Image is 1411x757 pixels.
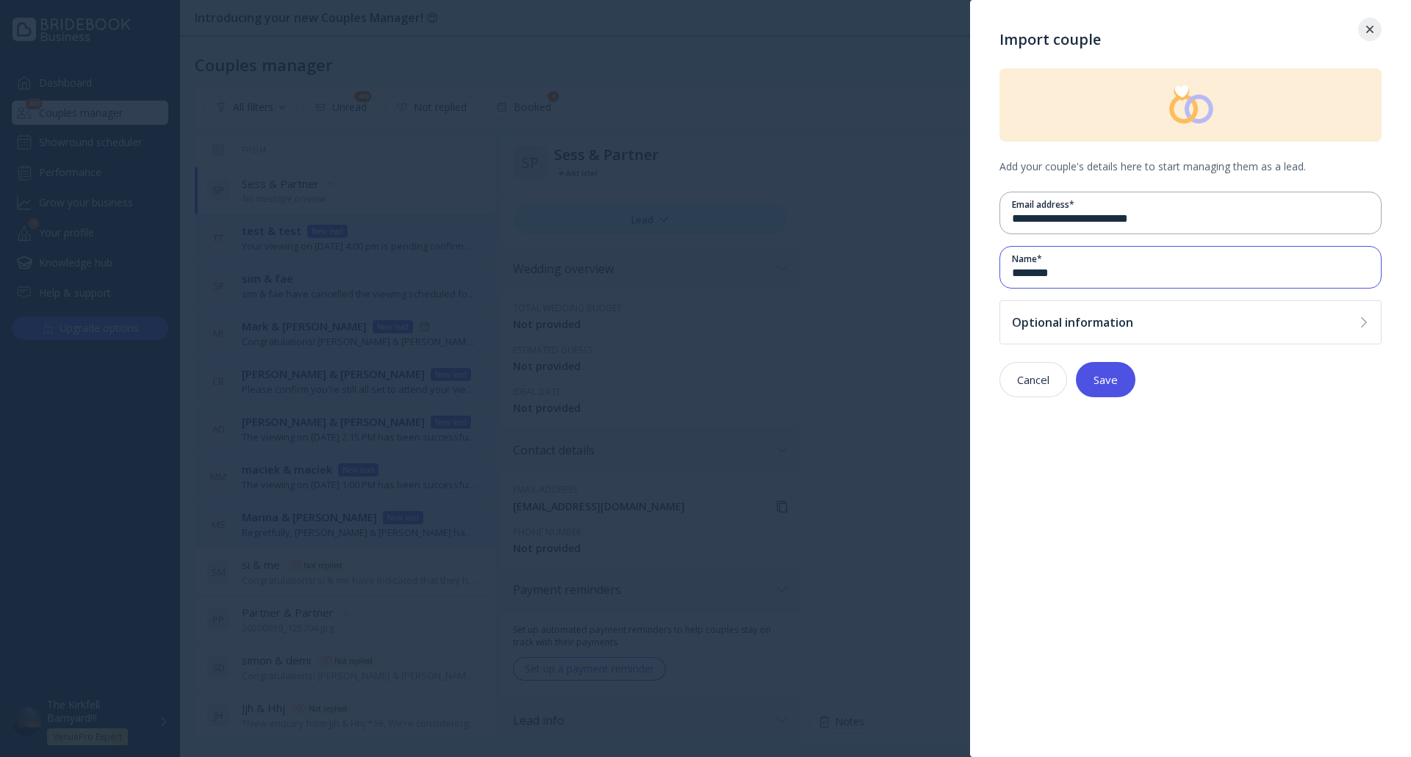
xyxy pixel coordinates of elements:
div: Name * [1012,253,1369,265]
button: Cancel [999,362,1067,397]
button: Save [1076,362,1135,397]
div: Import couple [999,29,1382,68]
div: Email address * [1012,198,1369,211]
div: Optional information [1012,315,1353,330]
div: Save [1094,374,1118,385]
div: Cancel [1017,374,1049,385]
div: Add your couple's details here to start managing them as a lead. [999,142,1382,192]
